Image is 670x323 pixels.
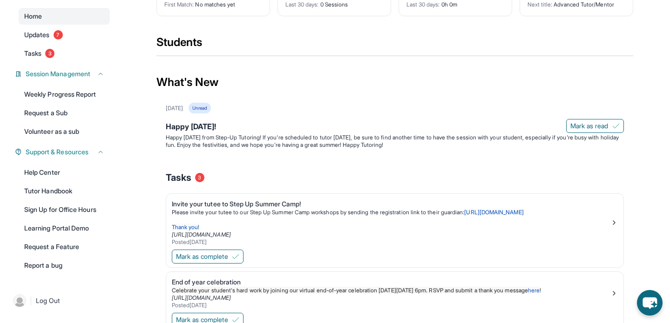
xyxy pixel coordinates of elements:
[285,1,319,8] span: Last 30 days :
[172,302,610,309] div: Posted [DATE]
[189,103,211,113] div: Unread
[612,122,620,130] img: Mark as read
[164,1,194,8] span: First Match :
[19,123,110,140] a: Volunteer as a sub
[172,250,244,264] button: Mark as complete
[54,30,63,40] span: 7
[172,199,610,209] div: Invite your tutee to Step Up Summer Camp!
[166,272,623,311] a: End of year celebrationCelebrate your student's hard work by joining our virtual end-of-year cele...
[24,49,41,58] span: Tasks
[570,121,609,131] span: Mark as read
[195,173,204,182] span: 3
[176,252,228,261] span: Mark as complete
[172,238,610,246] div: Posted [DATE]
[172,224,200,231] span: Thank you!
[19,201,110,218] a: Sign Up for Office Hours
[172,287,528,294] span: Celebrate your student's hard work by joining our virtual end-of-year celebration [DATE][DATE] 6p...
[528,287,540,294] a: here
[166,134,624,149] p: Happy [DATE] from Step-Up Tutoring! If you're scheduled to tutor [DATE], be sure to find another ...
[19,45,110,62] a: Tasks3
[22,69,104,79] button: Session Management
[19,105,110,121] a: Request a Sub
[36,296,60,305] span: Log Out
[19,164,110,181] a: Help Center
[166,194,623,248] a: Invite your tutee to Step Up Summer Camp!Please invite your tutee to our Step Up Summer Camp work...
[19,86,110,103] a: Weekly Progress Report
[406,1,440,8] span: Last 30 days :
[24,30,50,40] span: Updates
[24,12,42,21] span: Home
[22,147,104,157] button: Support & Resources
[19,183,110,199] a: Tutor Handbook
[637,290,663,316] button: chat-button
[172,209,610,216] p: Please invite your tutee to our Step Up Summer Camp workshops by sending the registration link to...
[26,147,88,157] span: Support & Resources
[19,220,110,237] a: Learning Portal Demo
[45,49,54,58] span: 3
[172,294,231,301] a: [URL][DOMAIN_NAME]
[566,119,624,133] button: Mark as read
[172,277,610,287] div: End of year celebration
[166,171,191,184] span: Tasks
[19,26,110,43] a: Updates7
[19,238,110,255] a: Request a Feature
[166,105,183,112] div: [DATE]
[19,8,110,25] a: Home
[172,231,231,238] a: [URL][DOMAIN_NAME]
[19,257,110,274] a: Report a bug
[26,69,90,79] span: Session Management
[172,287,610,294] p: !
[13,294,26,307] img: user-img
[9,290,110,311] a: |Log Out
[30,295,32,306] span: |
[232,253,239,260] img: Mark as complete
[166,121,624,134] div: Happy [DATE]!
[156,62,633,103] div: What's New
[156,35,633,55] div: Students
[528,1,553,8] span: Next title :
[464,209,523,216] a: [URL][DOMAIN_NAME]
